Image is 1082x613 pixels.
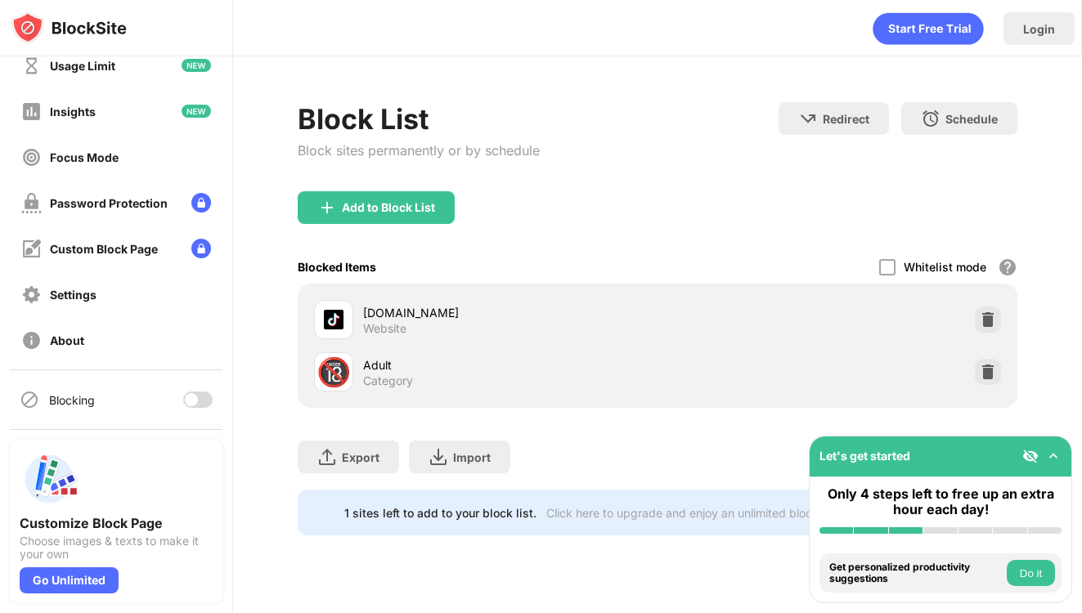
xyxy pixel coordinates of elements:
img: lock-menu.svg [191,193,211,213]
div: Schedule [945,112,998,126]
div: Let's get started [819,449,910,463]
div: Blocking [49,393,95,407]
img: blocking-icon.svg [20,390,39,409]
img: lock-menu.svg [191,239,211,258]
div: Block List [298,102,540,136]
img: push-custom-page.svg [20,450,79,508]
div: Category [363,374,413,388]
div: 🔞 [317,356,351,389]
div: Redirect [823,112,869,126]
img: omni-setup-toggle.svg [1045,448,1062,464]
div: Settings [50,288,97,302]
div: Insights [50,105,96,119]
div: Import [453,450,491,464]
img: focus-off.svg [21,147,42,168]
div: Go Unlimited [20,567,119,593]
div: Custom Block Page [50,242,158,256]
img: time-usage-off.svg [21,56,42,76]
div: Choose images & texts to make it your own [20,535,213,561]
div: Login [1023,22,1055,36]
div: Password Protection [50,196,168,210]
div: Customize Block Page [20,515,213,531]
div: Get personalized productivity suggestions [829,562,1003,585]
button: Do it [1007,560,1055,586]
div: Export [342,450,379,464]
img: new-icon.svg [182,105,211,118]
img: new-icon.svg [182,59,211,72]
img: about-off.svg [21,330,42,351]
img: logo-blocksite.svg [11,11,127,44]
div: Whitelist mode [904,260,986,274]
div: Usage Limit [50,59,115,73]
img: settings-off.svg [21,284,42,305]
img: password-protection-off.svg [21,193,42,213]
img: customize-block-page-off.svg [21,239,42,259]
div: Adult [363,356,658,374]
div: 1 sites left to add to your block list. [344,506,537,520]
div: Block sites permanently or by schedule [298,142,540,159]
div: [DOMAIN_NAME] [363,304,658,321]
div: About [50,333,84,347]
div: Website [363,321,406,336]
div: animation [873,12,984,45]
div: Add to Block List [342,201,435,214]
div: Click here to upgrade and enjoy an unlimited block list. [546,506,840,520]
img: favicons [324,310,343,329]
div: Only 4 steps left to free up an extra hour each day! [819,486,1062,517]
div: Focus Mode [50,150,119,164]
div: Blocked Items [298,260,376,274]
img: insights-off.svg [21,101,42,122]
img: eye-not-visible.svg [1022,448,1039,464]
